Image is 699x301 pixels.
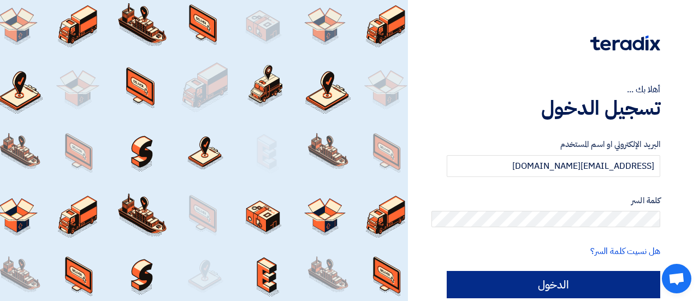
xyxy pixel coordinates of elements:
[447,138,660,151] label: البريد الإلكتروني او اسم المستخدم
[447,96,660,120] h1: تسجيل الدخول
[447,155,660,177] input: أدخل بريد العمل الإلكتروني او اسم المستخدم الخاص بك ...
[447,83,660,96] div: أهلا بك ...
[662,264,691,293] a: Open chat
[447,194,660,207] label: كلمة السر
[590,245,660,258] a: هل نسيت كلمة السر؟
[447,271,660,298] input: الدخول
[590,36,660,51] img: Teradix logo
